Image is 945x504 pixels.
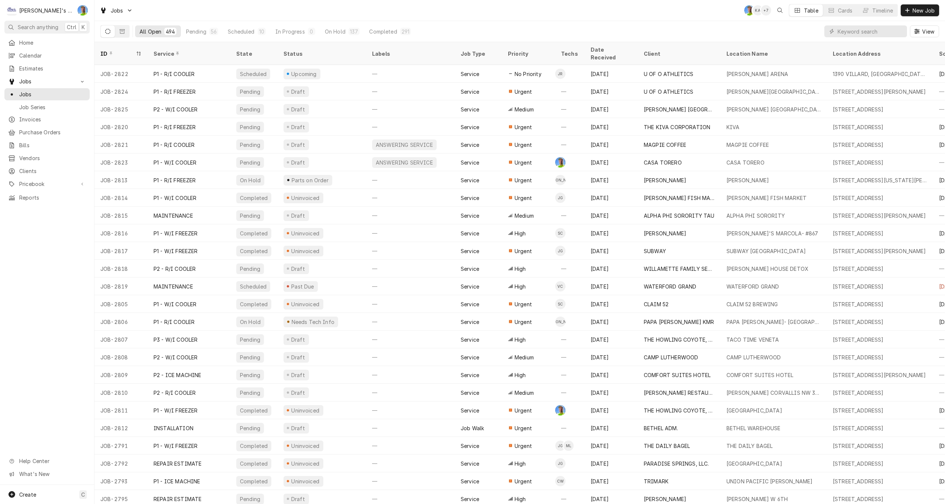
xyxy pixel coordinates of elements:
div: JOB-2819 [94,277,148,295]
div: — [366,277,455,295]
div: Greg Austin's Avatar [555,157,566,168]
div: MAGPIE COFFEE [644,141,686,149]
div: [DATE] [585,171,638,189]
div: — [555,83,585,100]
div: P2 - R/I COOLER [154,265,196,273]
div: Needs Tech Info [291,318,335,326]
div: MAINTENANCE [154,212,193,220]
span: Purchase Orders [19,128,86,136]
a: Go to Help Center [4,455,90,467]
div: — [555,207,585,224]
div: [PERSON_NAME][GEOGRAPHIC_DATA] [726,88,821,96]
div: [DATE] [585,277,638,295]
div: Service [461,353,479,361]
button: Search anythingCtrlK [4,21,90,34]
span: Estimates [19,65,86,72]
div: [STREET_ADDRESS] [833,229,884,237]
div: Service [461,106,479,113]
div: 291 [402,28,409,35]
div: JOB-2809 [94,366,148,384]
div: [STREET_ADDRESS][PERSON_NAME] [833,212,926,220]
a: Clients [4,165,90,177]
div: Pending [239,212,261,220]
div: Scheduled [228,28,254,35]
div: Pending [239,106,261,113]
div: Uninvoiced [291,194,320,202]
span: Medium [515,106,534,113]
div: CAMP LUTHERWOOD [726,353,781,361]
div: Service [461,159,479,166]
div: [STREET_ADDRESS] [833,300,884,308]
span: Clients [19,167,86,175]
div: — [366,366,455,384]
div: [DATE] [585,65,638,83]
span: High [515,265,526,273]
div: Valente Castillo's Avatar [555,281,566,291]
a: Go to Pricebook [4,178,90,190]
span: Pricebook [19,180,75,188]
div: Greg Austin's Avatar [744,5,755,15]
div: [DATE] [585,83,638,100]
div: [STREET_ADDRESS] [833,353,884,361]
div: [STREET_ADDRESS][US_STATE][PERSON_NAME] [833,176,927,184]
div: JOB-2813 [94,171,148,189]
div: Pending [239,265,261,273]
div: Past Due [291,283,315,290]
div: Jeff Rue's Avatar [555,69,566,79]
div: Techs [561,50,579,58]
div: P1 - W/I COOLER [154,159,196,166]
div: SC [555,299,566,309]
div: — [366,242,455,260]
div: — [366,207,455,224]
span: Urgent [515,194,532,202]
span: Ctrl [67,23,76,31]
div: Parts on Order [291,176,329,184]
span: K [82,23,85,31]
span: Search anything [18,23,58,31]
a: Reports [4,191,90,204]
div: Draft [290,336,306,344]
span: Medium [515,212,534,220]
div: 137 [350,28,358,35]
div: P1 - R/I COOLER [154,141,195,149]
div: Timeline [872,7,893,14]
div: SUBWAY [644,247,666,255]
div: Service [461,283,479,290]
div: [PERSON_NAME] [555,317,566,327]
div: VC [555,281,566,291]
div: On Hold [325,28,346,35]
span: Urgent [515,318,532,326]
span: Help Center [19,457,85,465]
div: ALPHA PHI SORORITY [726,212,785,220]
div: CLAIM 52 BREWING [726,300,778,308]
div: [PERSON_NAME] ARENA [726,70,788,78]
div: — [366,224,455,242]
div: Johnny Guerra's Avatar [555,193,566,203]
a: Jobs [4,88,90,100]
div: Service [154,50,223,58]
div: All Open [140,28,161,35]
div: On Hold [239,318,261,326]
div: [PERSON_NAME]'S MARCOLA- #867 [726,229,818,237]
div: JOB-2824 [94,83,148,100]
div: Completed [239,247,268,255]
div: P1 - R/I COOLER [154,70,195,78]
div: U OF O ATHLETICS [644,88,694,96]
div: CASA TORERO [726,159,764,166]
span: Reports [19,194,86,201]
div: Service [461,123,479,131]
span: Create [19,491,36,498]
div: [PERSON_NAME] [GEOGRAPHIC_DATA] [726,106,821,113]
div: JOB-2820 [94,118,148,136]
div: [STREET_ADDRESS] [833,283,884,290]
div: CASA TORERO [644,159,682,166]
span: Urgent [515,88,532,96]
div: [PERSON_NAME] [GEOGRAPHIC_DATA] [644,106,715,113]
div: JOB-2816 [94,224,148,242]
a: Vendors [4,152,90,164]
span: Urgent [515,159,532,166]
div: Pending [239,371,261,379]
div: — [366,100,455,118]
div: [STREET_ADDRESS][PERSON_NAME] [833,247,926,255]
span: Vendors [19,154,86,162]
